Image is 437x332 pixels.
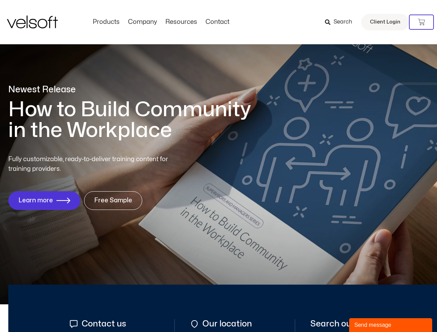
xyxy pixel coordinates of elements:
[370,18,400,27] span: Client Login
[334,18,352,27] span: Search
[80,319,126,329] span: Contact us
[201,319,252,329] span: Our location
[8,99,261,141] h1: How to Build Community in the Workplace
[361,14,409,30] a: Client Login
[7,16,58,28] img: Velsoft Training Materials
[94,197,132,204] span: Free Sample
[8,191,80,210] a: Learn more
[18,197,53,204] span: Learn more
[310,319,427,329] span: Search our courseware store
[84,191,142,210] a: Free Sample
[124,18,161,26] a: CompanyMenu Toggle
[8,84,261,96] p: Newest Release
[201,18,234,26] a: ContactMenu Toggle
[89,18,124,26] a: ProductsMenu Toggle
[349,317,434,332] iframe: chat widget
[325,16,357,28] a: Search
[8,155,181,174] p: Fully customizable, ready-to-deliver training content for training providers.
[161,18,201,26] a: ResourcesMenu Toggle
[89,18,234,26] nav: Menu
